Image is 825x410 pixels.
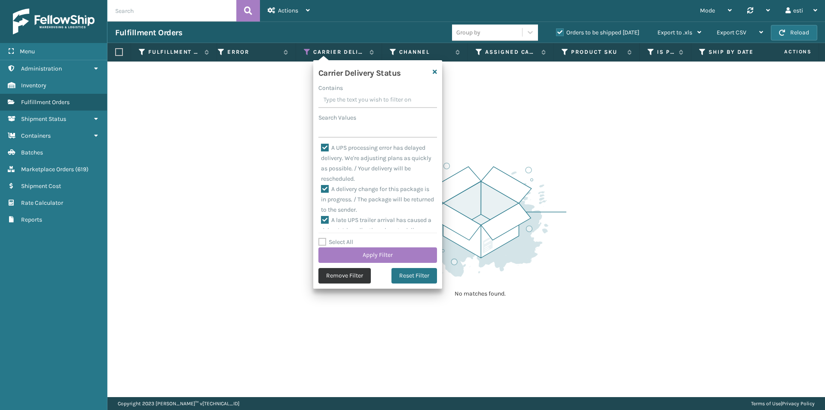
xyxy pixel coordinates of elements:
img: logo [13,9,95,34]
span: Rate Calculator [21,199,63,207]
h3: Fulfillment Orders [115,28,182,38]
label: Fulfillment Order Id [148,48,200,56]
span: Export to .xls [657,29,692,36]
span: Shipment Cost [21,182,61,190]
span: Actions [757,45,817,59]
button: Reset Filter [391,268,437,284]
p: Copyright 2023 [PERSON_NAME]™ v [TECHNICAL_ID] [118,397,239,410]
label: A delivery change for this package is in progress. / The package will be returned to the sender. [321,185,434,213]
a: Privacy Policy [782,401,815,407]
label: Ship By Date [709,48,761,56]
label: Product SKU [571,48,623,56]
label: Channel [399,48,451,56]
label: Search Values [318,113,356,122]
h4: Carrier Delivery Status [318,65,401,78]
label: A late UPS trailer arrival has caused a delay. We're adjusting plans to deliver your package as q... [321,216,431,244]
span: Mode [700,7,715,14]
span: Shipment Status [21,115,66,123]
span: Batches [21,149,43,156]
button: Apply Filter [318,247,437,263]
label: Carrier Delivery Status [313,48,365,56]
label: Assigned Carrier [485,48,537,56]
label: A UPS processing error has delayed delivery. We're adjusting plans as quickly as possible. / Your... [321,144,431,182]
span: Actions [278,7,298,14]
span: Containers [21,132,51,139]
span: Reports [21,216,42,223]
a: Terms of Use [751,401,781,407]
span: Menu [20,48,35,55]
label: Contains [318,83,343,92]
button: Reload [771,25,817,40]
label: Error [227,48,279,56]
span: Marketplace Orders [21,166,74,173]
input: Type the text you wish to filter on [318,92,437,108]
label: Is Prime [657,48,675,56]
span: ( 619 ) [75,166,89,173]
div: | [751,397,815,410]
label: Select All [318,238,353,246]
span: Fulfillment Orders [21,99,70,106]
span: Export CSV [717,29,746,36]
label: Orders to be shipped [DATE] [556,29,639,36]
div: Group by [456,28,480,37]
button: Remove Filter [318,268,371,284]
span: Administration [21,65,62,72]
span: Inventory [21,82,46,89]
